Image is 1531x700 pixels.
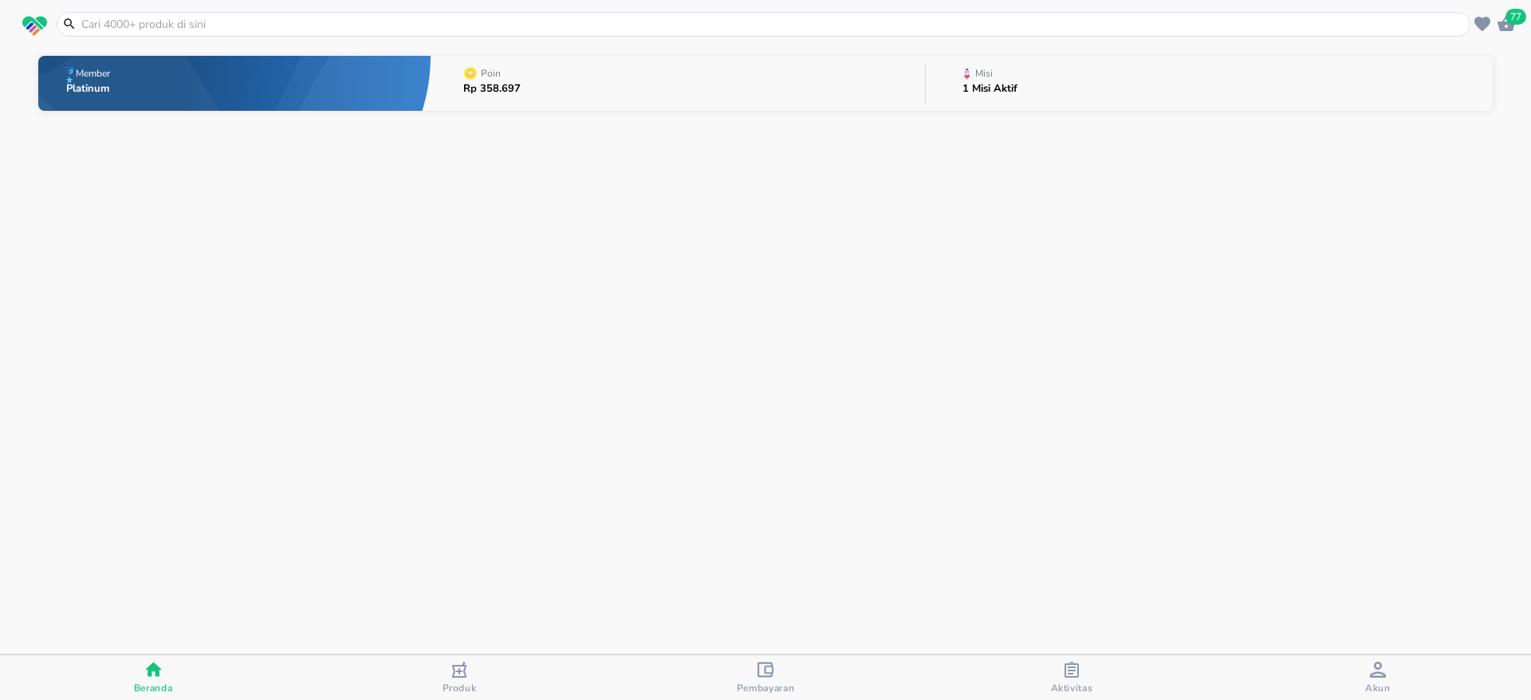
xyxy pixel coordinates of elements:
span: 77 [1505,9,1526,25]
p: Member [76,69,110,78]
span: Aktivitas [1051,682,1093,694]
button: Produk [306,655,612,700]
span: Pembayaran [737,682,795,694]
p: 1 Misi Aktif [962,84,1017,94]
p: Misi [975,69,993,78]
button: MemberPlatinum [38,52,431,115]
img: logo_swiperx_s.bd005f3b.svg [22,16,47,37]
p: Rp 358.697 [463,84,521,94]
span: Beranda [134,682,173,694]
span: Akun [1365,682,1391,694]
button: Misi1 Misi Aktif [926,52,1493,115]
button: Aktivitas [919,655,1225,700]
p: Poin [481,69,501,78]
button: Pembayaran [612,655,919,700]
button: Akun [1225,655,1531,700]
button: 77 [1494,12,1518,36]
span: Produk [443,682,477,694]
p: Platinum [66,84,113,94]
input: Cari 4000+ produk di sini [80,16,1466,33]
button: PoinRp 358.697 [431,52,925,115]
